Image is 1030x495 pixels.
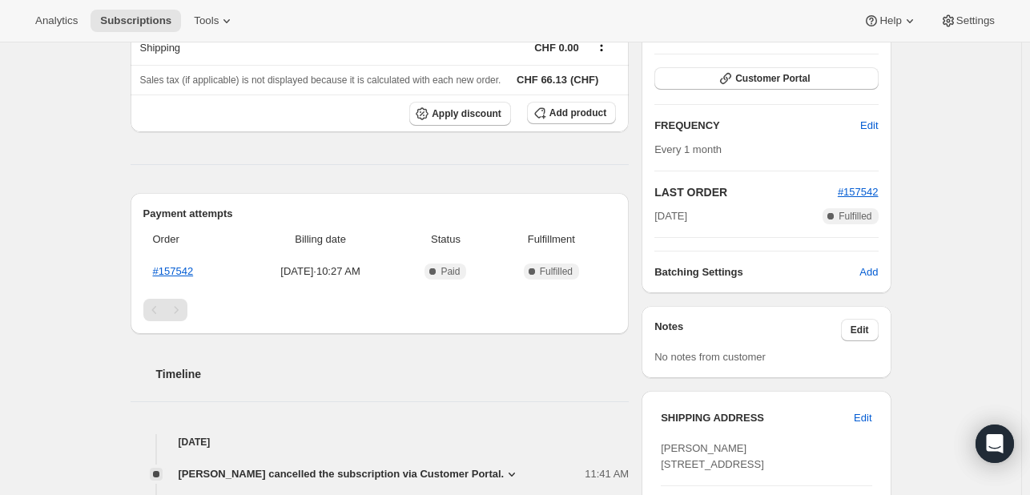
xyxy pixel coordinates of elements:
[549,107,606,119] span: Add product
[850,260,887,285] button: Add
[851,324,869,336] span: Edit
[654,67,878,90] button: Customer Portal
[838,186,879,198] a: #157542
[735,72,810,85] span: Customer Portal
[143,222,241,257] th: Order
[140,74,501,86] span: Sales tax (if applicable) is not displayed because it is calculated with each new order.
[131,434,630,450] h4: [DATE]
[246,264,396,280] span: [DATE] · 10:27 AM
[661,410,854,426] h3: SHIPPING ADDRESS
[838,184,879,200] button: #157542
[654,319,841,341] h3: Notes
[441,265,460,278] span: Paid
[859,264,878,280] span: Add
[409,102,511,126] button: Apply discount
[404,231,486,247] span: Status
[517,74,567,86] span: CHF 66.13
[91,10,181,32] button: Subscriptions
[432,107,501,120] span: Apply discount
[854,410,871,426] span: Edit
[860,118,878,134] span: Edit
[661,442,764,470] span: [PERSON_NAME] [STREET_ADDRESS]
[179,466,521,482] button: [PERSON_NAME] cancelled the subscription via Customer Portal.
[100,14,171,27] span: Subscriptions
[589,37,614,54] button: Shipping actions
[844,405,881,431] button: Edit
[854,10,927,32] button: Help
[179,466,505,482] span: [PERSON_NAME] cancelled the subscription via Customer Portal.
[654,143,722,155] span: Every 1 month
[156,366,630,382] h2: Timeline
[26,10,87,32] button: Analytics
[246,231,396,247] span: Billing date
[931,10,1004,32] button: Settings
[143,299,617,321] nav: Pagination
[131,30,372,65] th: Shipping
[839,210,871,223] span: Fulfilled
[35,14,78,27] span: Analytics
[654,118,860,134] h2: FREQUENCY
[527,102,616,124] button: Add product
[153,265,194,277] a: #157542
[654,184,838,200] h2: LAST ORDER
[585,466,629,482] span: 11:41 AM
[879,14,901,27] span: Help
[194,14,219,27] span: Tools
[851,113,887,139] button: Edit
[654,208,687,224] span: [DATE]
[956,14,995,27] span: Settings
[841,319,879,341] button: Edit
[654,351,766,363] span: No notes from customer
[976,425,1014,463] div: Open Intercom Messenger
[654,264,859,280] h6: Batching Settings
[540,265,573,278] span: Fulfilled
[143,206,617,222] h2: Payment attempts
[534,42,579,54] span: CHF 0.00
[497,231,607,247] span: Fulfillment
[184,10,244,32] button: Tools
[567,72,598,88] span: (CHF)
